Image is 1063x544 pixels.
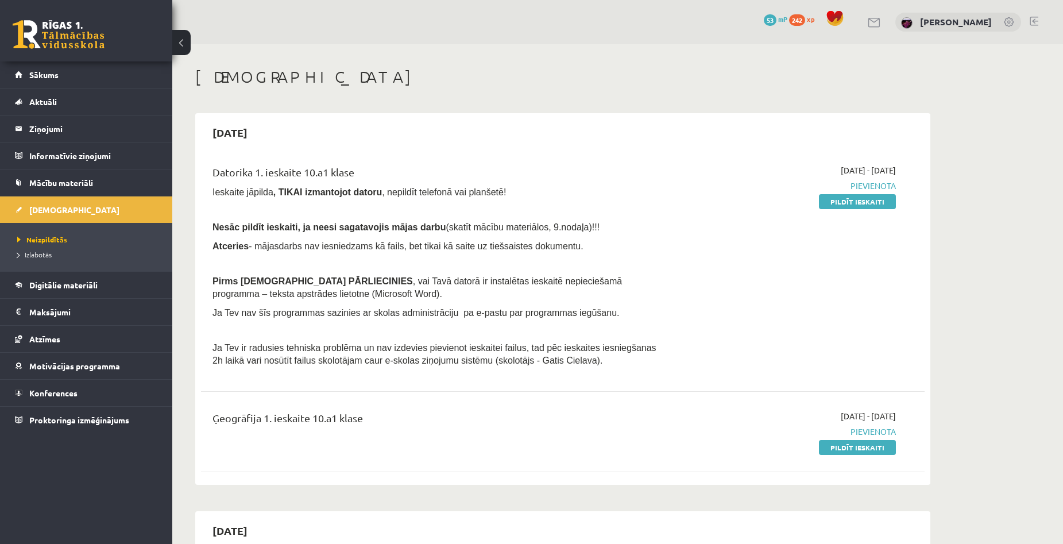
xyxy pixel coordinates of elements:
[778,14,787,24] span: mP
[29,205,119,215] span: [DEMOGRAPHIC_DATA]
[15,169,158,196] a: Mācību materiāli
[212,308,619,318] span: Ja Tev nav šīs programmas sazinies ar skolas administrāciju pa e-pastu par programmas iegūšanu.
[212,241,583,251] span: - mājasdarbs nav iesniedzams kā fails, bet tikai kā saite uz tiešsaistes dokumentu.
[29,388,78,398] span: Konferences
[920,16,992,28] a: [PERSON_NAME]
[13,20,105,49] a: Rīgas 1. Tālmācības vidusskola
[212,222,446,232] span: Nesāc pildīt ieskaiti, ja neesi sagatavojis mājas darbu
[212,241,249,251] b: Atceries
[15,353,158,379] a: Motivācijas programma
[679,180,896,192] span: Pievienota
[212,164,662,186] div: Datorika 1. ieskaite 10.a1 klase
[29,115,158,142] legend: Ziņojumi
[807,14,814,24] span: xp
[212,410,662,431] div: Ģeogrāfija 1. ieskaite 10.a1 klase
[15,299,158,325] a: Maksājumi
[819,440,896,455] a: Pildīt ieskaiti
[17,249,161,260] a: Izlabotās
[764,14,787,24] a: 53 mP
[29,178,93,188] span: Mācību materiāli
[789,14,805,26] span: 242
[212,343,656,365] span: Ja Tev ir radusies tehniska problēma un nav izdevies pievienot ieskaitei failus, tad pēc ieskaite...
[819,194,896,209] a: Pildīt ieskaiti
[446,222,600,232] span: (skatīt mācību materiālos, 9.nodaļa)!!!
[212,276,413,286] span: Pirms [DEMOGRAPHIC_DATA] PĀRLIECINIES
[15,142,158,169] a: Informatīvie ziņojumi
[201,119,259,146] h2: [DATE]
[764,14,776,26] span: 53
[29,299,158,325] legend: Maksājumi
[29,334,60,344] span: Atzīmes
[15,115,158,142] a: Ziņojumi
[679,426,896,438] span: Pievienota
[212,276,622,299] span: , vai Tavā datorā ir instalētas ieskaitē nepieciešamā programma – teksta apstrādes lietotne (Micr...
[29,142,158,169] legend: Informatīvie ziņojumi
[15,272,158,298] a: Digitālie materiāli
[841,164,896,176] span: [DATE] - [DATE]
[29,97,57,107] span: Aktuāli
[273,187,382,197] b: , TIKAI izmantojot datoru
[15,326,158,352] a: Atzīmes
[29,415,129,425] span: Proktoringa izmēģinājums
[17,235,67,244] span: Neizpildītās
[15,88,158,115] a: Aktuāli
[29,361,120,371] span: Motivācijas programma
[17,250,52,259] span: Izlabotās
[15,407,158,433] a: Proktoringa izmēģinājums
[789,14,820,24] a: 242 xp
[29,280,98,290] span: Digitālie materiāli
[29,70,59,80] span: Sākums
[195,67,930,87] h1: [DEMOGRAPHIC_DATA]
[15,61,158,88] a: Sākums
[212,187,506,197] span: Ieskaite jāpilda , nepildīt telefonā vai planšetē!
[201,517,259,544] h2: [DATE]
[901,17,913,29] img: Aivars Brālis
[15,380,158,406] a: Konferences
[841,410,896,422] span: [DATE] - [DATE]
[15,196,158,223] a: [DEMOGRAPHIC_DATA]
[17,234,161,245] a: Neizpildītās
